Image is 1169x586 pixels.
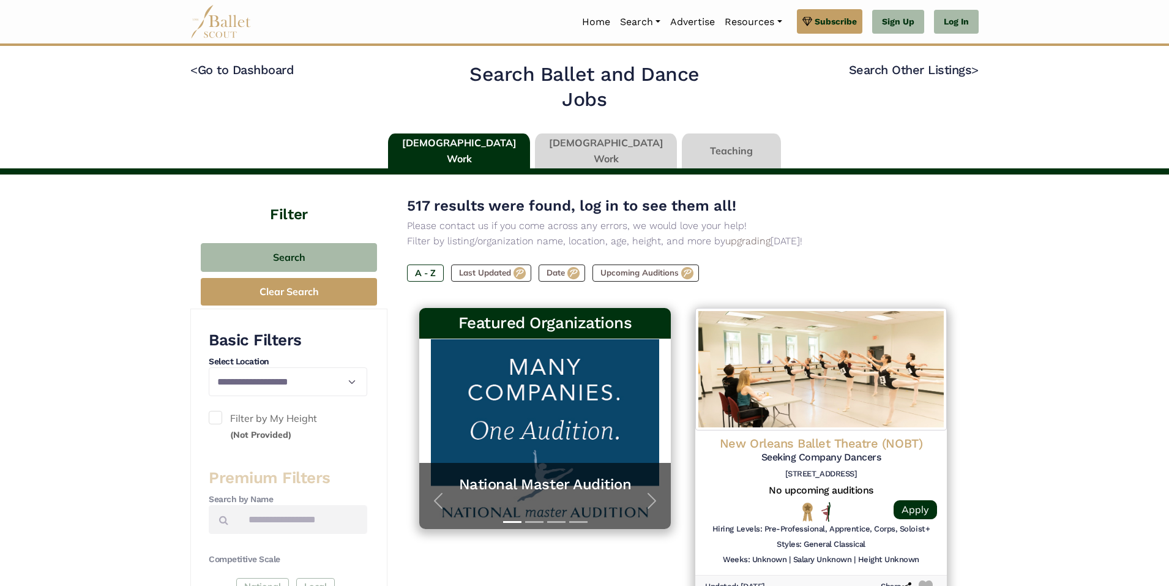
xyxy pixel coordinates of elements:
img: gem.svg [802,15,812,28]
button: Slide 4 [569,515,588,529]
h4: Competitive Scale [209,554,367,566]
h6: Weeks: Unknown [723,555,786,565]
a: Home [577,9,615,35]
h2: Search Ballet and Dance Jobs [447,62,723,113]
h6: | [854,555,856,565]
a: Advertise [665,9,720,35]
span: Subscribe [815,15,857,28]
p: Please contact us if you come across any errors, we would love your help! [407,218,959,234]
label: Filter by My Height [209,411,367,442]
img: Logo [695,308,947,430]
a: Subscribe [797,9,862,34]
li: Teaching [679,133,783,169]
input: Search by names... [238,505,367,534]
button: Search [201,243,377,272]
label: Last Updated [451,265,531,282]
a: National Master Audition [431,475,659,494]
h4: Search by Name [209,494,367,506]
a: Sign Up [872,10,924,34]
code: < [190,62,198,77]
h5: Seeking Company Dancers [705,451,937,464]
h6: [STREET_ADDRESS] [705,469,937,479]
button: Slide 2 [525,515,543,529]
h6: Height Unknown [858,555,919,565]
h6: Salary Unknown [793,555,851,565]
li: [DEMOGRAPHIC_DATA] Work [532,133,679,169]
a: <Go to Dashboard [190,62,294,77]
a: Apply [894,500,937,519]
label: Date [539,265,585,282]
a: upgrading [725,235,771,247]
li: [DEMOGRAPHIC_DATA] Work [386,133,532,169]
small: (Not Provided) [230,429,291,440]
button: Slide 3 [547,515,566,529]
a: Search Other Listings> [849,62,979,77]
h5: No upcoming auditions [705,484,937,497]
code: > [971,62,979,77]
h6: Hiring Levels: Pre-Professional, Apprentice, Corps, Soloist+ [712,524,930,535]
a: Search [615,9,665,35]
button: Slide 1 [503,515,521,529]
label: A - Z [407,265,444,282]
h3: Premium Filters [209,468,367,489]
p: Filter by listing/organization name, location, age, height, and more by [DATE]! [407,233,959,249]
button: Clear Search [201,278,377,306]
h4: Select Location [209,356,367,368]
span: 517 results were found, log in to see them all! [407,197,736,214]
a: Log In [934,10,979,34]
h3: Featured Organizations [429,313,661,334]
h3: Basic Filters [209,330,367,351]
h6: Styles: General Classical [777,539,865,550]
h6: | [789,555,791,565]
img: National [800,502,815,521]
img: All [821,502,831,522]
a: Resources [720,9,786,35]
label: Upcoming Auditions [592,265,699,282]
h4: Filter [190,175,387,225]
h4: New Orleans Ballet Theatre (NOBT) [705,435,937,451]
